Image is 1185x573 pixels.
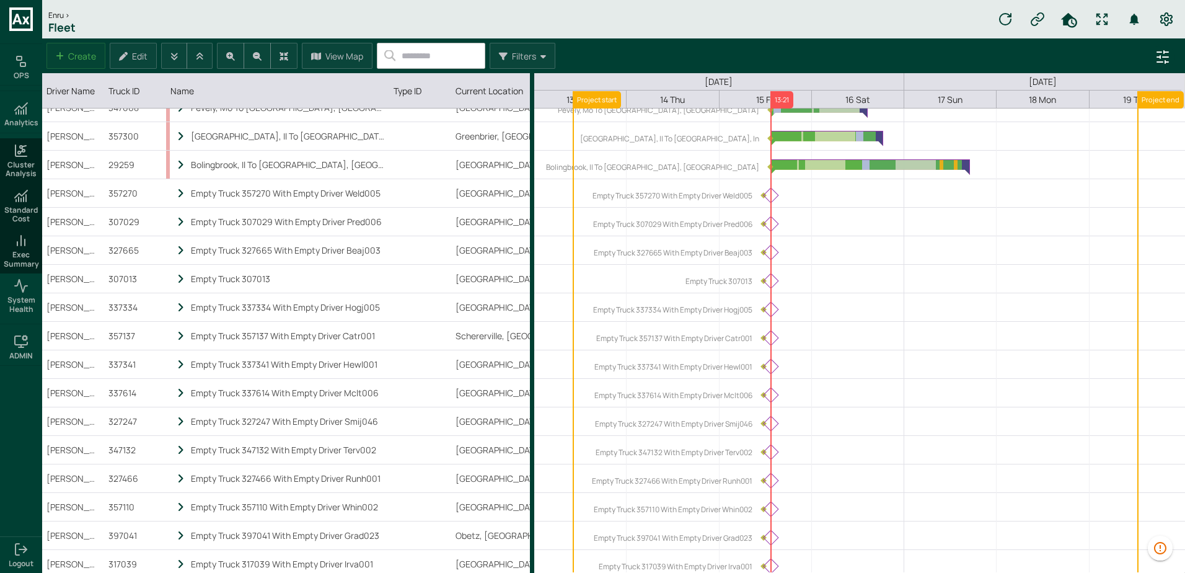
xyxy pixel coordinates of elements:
[104,522,166,549] div: 397041
[2,206,40,224] span: Standard Cost
[217,43,244,69] button: Zoom in
[9,352,33,360] h6: ADMIN
[42,436,104,464] div: [PERSON_NAME] (CPA)
[596,333,752,344] label: Empty Truck 357137 With Empty Driver Catr001
[166,73,389,108] div: Name column. SPACE for context menu, ENTER to sort
[456,85,533,97] div: Current Location
[594,362,752,372] label: Empty Truck 337341 With Empty Driver Hewl001
[170,85,384,97] div: Name
[456,130,589,142] span: Greenbrier, [GEOGRAPHIC_DATA]
[394,85,446,97] div: Type ID
[104,379,166,407] div: 337614
[1090,7,1114,32] button: Fullscreen
[46,85,99,97] div: Driver Name
[104,208,166,236] div: 307029
[451,73,538,108] div: Current Location column. SPACE for context menu, ENTER to sort
[456,530,572,541] span: Obetz, [GEOGRAPHIC_DATA]
[42,208,104,236] div: [PERSON_NAME] (HDZ)
[456,444,636,456] span: [GEOGRAPHIC_DATA], [GEOGRAPHIC_DATA]
[191,301,384,313] div: Empty Truck 337334 With Empty Driver Hogj005
[1150,45,1175,69] button: advanced filters
[2,251,40,269] span: Exec Summary
[591,476,752,486] label: Empty Truck 327466 With Empty Driver Runh001
[191,558,384,570] div: Empty Truck 317039 With Empty Driver Irva001
[1154,7,1179,32] button: Preferences
[42,379,104,407] div: [PERSON_NAME] (CPA)
[1142,95,1179,104] label: Project end
[1159,12,1174,27] svg: Preferences
[1022,76,1063,87] span: [DATE]
[42,236,104,264] div: [PERSON_NAME] (HUT)
[566,94,594,105] span: 13 Wed
[395,44,485,67] input: Search...
[42,10,82,21] div: Enru >
[456,387,636,399] span: [GEOGRAPHIC_DATA], [GEOGRAPHIC_DATA]
[456,216,636,228] span: [GEOGRAPHIC_DATA], [GEOGRAPHIC_DATA]
[42,322,104,350] div: [PERSON_NAME] (CPA)
[191,330,384,342] div: Empty Truck 357137 With Empty Driver Catr001
[191,501,384,513] div: Empty Truck 357110 With Empty Driver Whin002
[104,265,166,293] div: 307013
[456,330,594,342] span: Schererville, [GEOGRAPHIC_DATA]
[755,94,775,105] span: 15 Fri
[593,533,752,543] label: Empty Truck 397041 With Empty Driver Grad023
[104,322,166,350] div: 357137
[1148,536,1173,561] button: 1348 data issues
[104,436,166,464] div: 347132
[132,50,148,62] label: Edit
[2,296,40,314] span: System Health
[490,43,555,69] button: Filters Menu
[14,71,29,80] h6: OPS
[456,415,636,427] span: [GEOGRAPHIC_DATA], [GEOGRAPHIC_DATA]
[191,473,384,484] div: Empty Truck 327466 With Empty Driver Runh001
[191,358,384,370] div: Empty Truck 337341 With Empty Driver Hewl001
[592,219,752,229] label: Empty Truck 307029 With Empty Driver Pred006
[244,43,271,69] button: Zoom out
[42,493,104,521] div: [PERSON_NAME] (HUT)
[42,350,104,378] div: [PERSON_NAME] (HUT)
[191,444,384,456] div: Empty Truck 347132 With Empty Driver Terv002
[42,21,82,34] h1: Fleet
[191,216,384,228] div: Empty Truck 307029 With Empty Driver Pred006
[512,50,536,62] label: Filters
[546,162,759,172] label: Bolingbrook, Il To [GEOGRAPHIC_DATA], [GEOGRAPHIC_DATA]
[2,161,40,179] span: Cluster Analysis
[1123,94,1148,105] span: 19 Tue
[104,179,166,207] div: 357270
[191,130,384,142] div: [GEOGRAPHIC_DATA], Il To [GEOGRAPHIC_DATA], In
[1025,7,1050,32] button: Manual Assignment
[9,559,33,568] span: Logout
[592,304,752,315] label: Empty Truck 337334 With Empty Driver Hogj005
[187,43,213,69] button: Collapse all
[594,419,752,429] label: Empty Truck 327247 With Empty Driver Smij046
[191,415,384,427] div: Empty Truck 327247 With Empty Driver Smij046
[685,276,752,286] label: Empty Truck 307013
[456,301,636,313] span: [GEOGRAPHIC_DATA], [GEOGRAPHIC_DATA]
[456,159,636,171] span: [GEOGRAPHIC_DATA], [GEOGRAPHIC_DATA]
[191,159,384,171] div: Bolingbrook, Il To [GEOGRAPHIC_DATA], [GEOGRAPHIC_DATA]
[191,387,384,399] div: Empty Truck 337614 With Empty Driver Mclt006
[456,187,636,199] span: [GEOGRAPHIC_DATA], [GEOGRAPHIC_DATA]
[104,73,166,108] div: Truck ID column. SPACE for context menu, ENTER to sort
[993,7,1018,32] button: Refresh data
[592,190,752,201] label: Empty Truck 357270 With Empty Driver Weld005
[580,133,759,144] label: [GEOGRAPHIC_DATA], Il To [GEOGRAPHIC_DATA], In
[161,43,187,69] button: Expand all
[270,43,297,69] button: Zoom to fit
[104,407,166,435] div: 327247
[1057,7,1082,32] button: HomeTime Editor
[42,73,104,108] div: Driver Name column. SPACE for context menu, ENTER to sort
[775,95,789,104] label: 13:21
[104,122,166,150] div: 357300
[593,247,752,258] label: Empty Truck 327665 With Empty Driver Beaj003
[104,493,166,521] div: 357110
[4,118,38,127] h6: Analytics
[938,94,963,105] span: 17 Sun
[558,105,759,115] label: Pevely, Mo To [GEOGRAPHIC_DATA], [GEOGRAPHIC_DATA]
[325,50,363,62] label: View Map
[191,530,384,541] div: Empty Truck 397041 With Empty Driver Grad023
[456,473,636,484] span: [GEOGRAPHIC_DATA], [GEOGRAPHIC_DATA]
[698,76,739,87] span: [DATE]
[594,390,752,401] label: Empty Truck 337614 With Empty Driver Mclt006
[68,50,96,62] label: Create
